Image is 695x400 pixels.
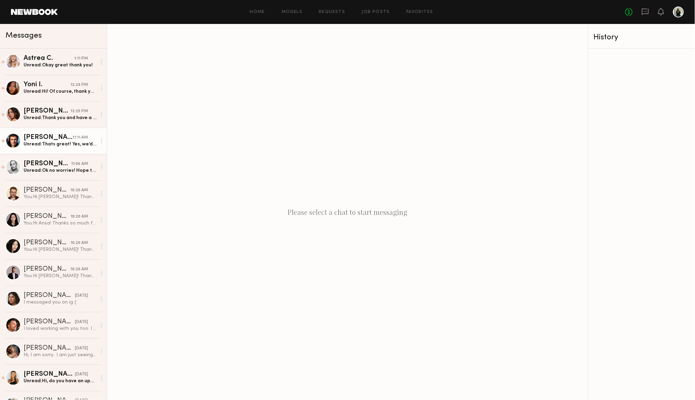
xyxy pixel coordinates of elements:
a: Requests [319,10,345,14]
div: [PERSON_NAME] [24,108,70,115]
div: You: Hi [PERSON_NAME]! Thanks so much for following up. The client decided to go in a different d... [24,194,96,200]
div: You: Hi Ansa! Thanks so much for following up. The client decided to go in a different direction ... [24,220,96,227]
div: Unread: Hi, do you have an update on this job? [24,378,96,385]
div: 10:20 AM [70,187,88,194]
div: [PERSON_NAME] [24,345,75,352]
div: [DATE] [75,345,88,352]
div: [PERSON_NAME] [24,266,70,273]
div: 12:25 PM [70,108,88,115]
div: [PERSON_NAME] [24,371,75,378]
a: Favorites [406,10,433,14]
div: Unread: Thats great! Yes, we’d be driving down together. :) Instead of the mileage - can we do th... [24,141,96,147]
div: Yoni I. [24,81,70,88]
div: Unread: Hi! Of course, thank you! [24,88,96,95]
div: 11:06 AM [71,161,88,167]
div: Hi, I am sorry.. I am just seeing this [24,352,96,358]
div: [PERSON_NAME] [24,213,70,220]
div: I messaged you on ig (: [24,299,96,306]
a: Models [281,10,302,14]
div: [PERSON_NAME] [24,240,70,246]
a: Job Posts [362,10,390,14]
div: Please select a chat to start messaging [107,24,588,400]
div: 1:11 PM [74,55,88,62]
span: Messages [5,32,42,40]
div: [DATE] [75,372,88,378]
div: 10:20 AM [70,266,88,273]
div: [DATE] [75,319,88,325]
div: 10:20 AM [70,240,88,246]
div: History [594,34,690,41]
div: 11:11 AM [73,134,88,141]
div: 10:20 AM [70,214,88,220]
div: Astrea C. [24,55,74,62]
div: Unread: Ok no worries! Hope to work together in the future 😊 [24,167,96,174]
div: [PERSON_NAME] [24,134,73,141]
div: Unread: Thank you and have a great shoot ! [24,115,96,121]
div: [PERSON_NAME] [24,187,70,194]
div: [PERSON_NAME] [24,160,71,167]
div: [PERSON_NAME] [24,292,75,299]
div: 12:29 PM [70,82,88,88]
div: [PERSON_NAME] [24,319,75,325]
div: [DATE] [75,293,88,299]
div: You: Hi [PERSON_NAME]! Thanks so much for following up. The client decided to go in a different d... [24,273,96,279]
div: Unread: Okay great thank you! [24,62,96,68]
div: You: Hi [PERSON_NAME]! Thanks so much for following up. The client decided to go in a different d... [24,246,96,253]
a: Home [250,10,265,14]
div: I loved working with you too. I hope to see you all soon 🤘🏼🫶🏼 [24,325,96,332]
